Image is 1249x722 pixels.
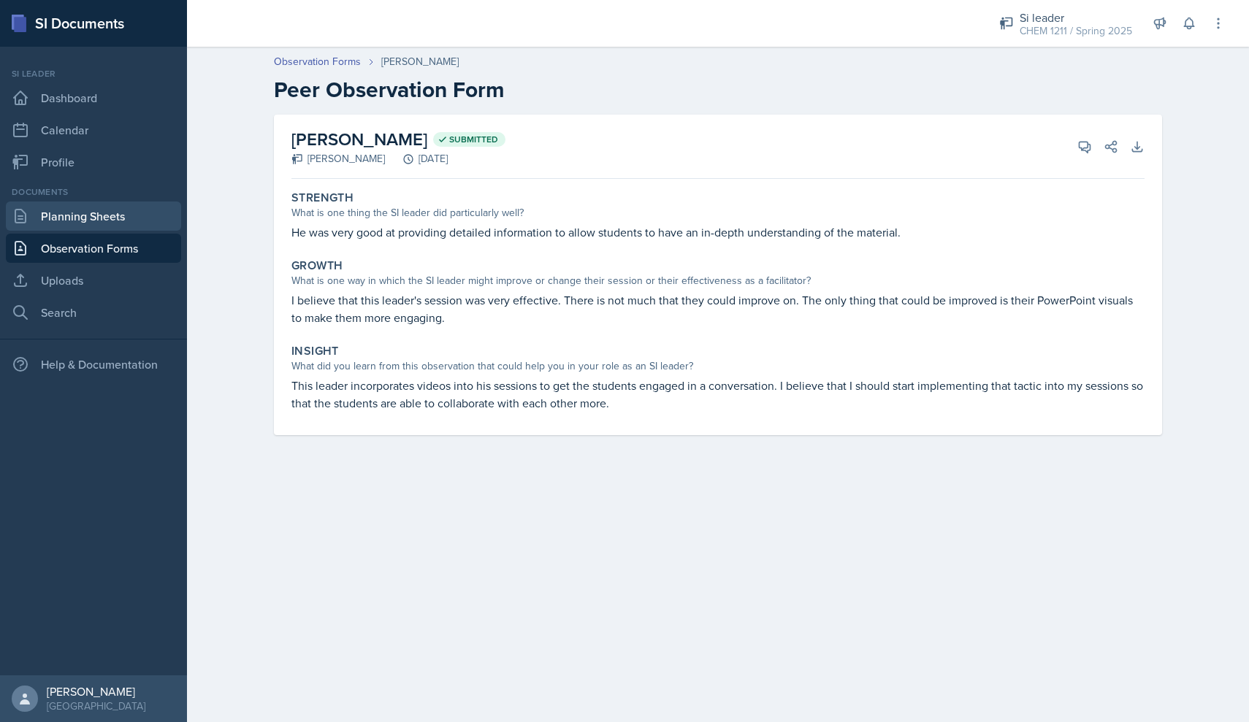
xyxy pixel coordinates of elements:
a: Dashboard [6,83,181,112]
div: CHEM 1211 / Spring 2025 [1020,23,1132,39]
label: Growth [291,258,343,273]
div: [PERSON_NAME] [381,54,459,69]
div: [PERSON_NAME] [291,151,385,166]
span: Submitted [449,134,498,145]
div: Documents [6,185,181,199]
div: What is one thing the SI leader did particularly well? [291,205,1145,220]
div: Si leader [1020,9,1132,26]
a: Observation Forms [6,234,181,263]
h2: [PERSON_NAME] [291,126,505,153]
label: Strength [291,191,354,205]
p: I believe that this leader's session was very effective. There is not much that they could improv... [291,291,1145,326]
a: Uploads [6,266,181,295]
a: Planning Sheets [6,201,181,231]
div: [PERSON_NAME] [47,684,145,699]
h2: Peer Observation Form [274,77,1162,103]
div: [DATE] [385,151,448,166]
div: Si leader [6,67,181,80]
label: Insight [291,344,339,358]
div: What is one way in which the SI leader might improve or change their session or their effectivene... [291,273,1145,288]
p: He was very good at providing detailed information to allow students to have an in-depth understa... [291,223,1145,241]
div: [GEOGRAPHIC_DATA] [47,699,145,713]
div: What did you learn from this observation that could help you in your role as an SI leader? [291,358,1145,374]
a: Observation Forms [274,54,361,69]
a: Search [6,298,181,327]
div: Help & Documentation [6,350,181,379]
p: This leader incorporates videos into his sessions to get the students engaged in a conversation. ... [291,377,1145,412]
a: Profile [6,147,181,177]
a: Calendar [6,115,181,145]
